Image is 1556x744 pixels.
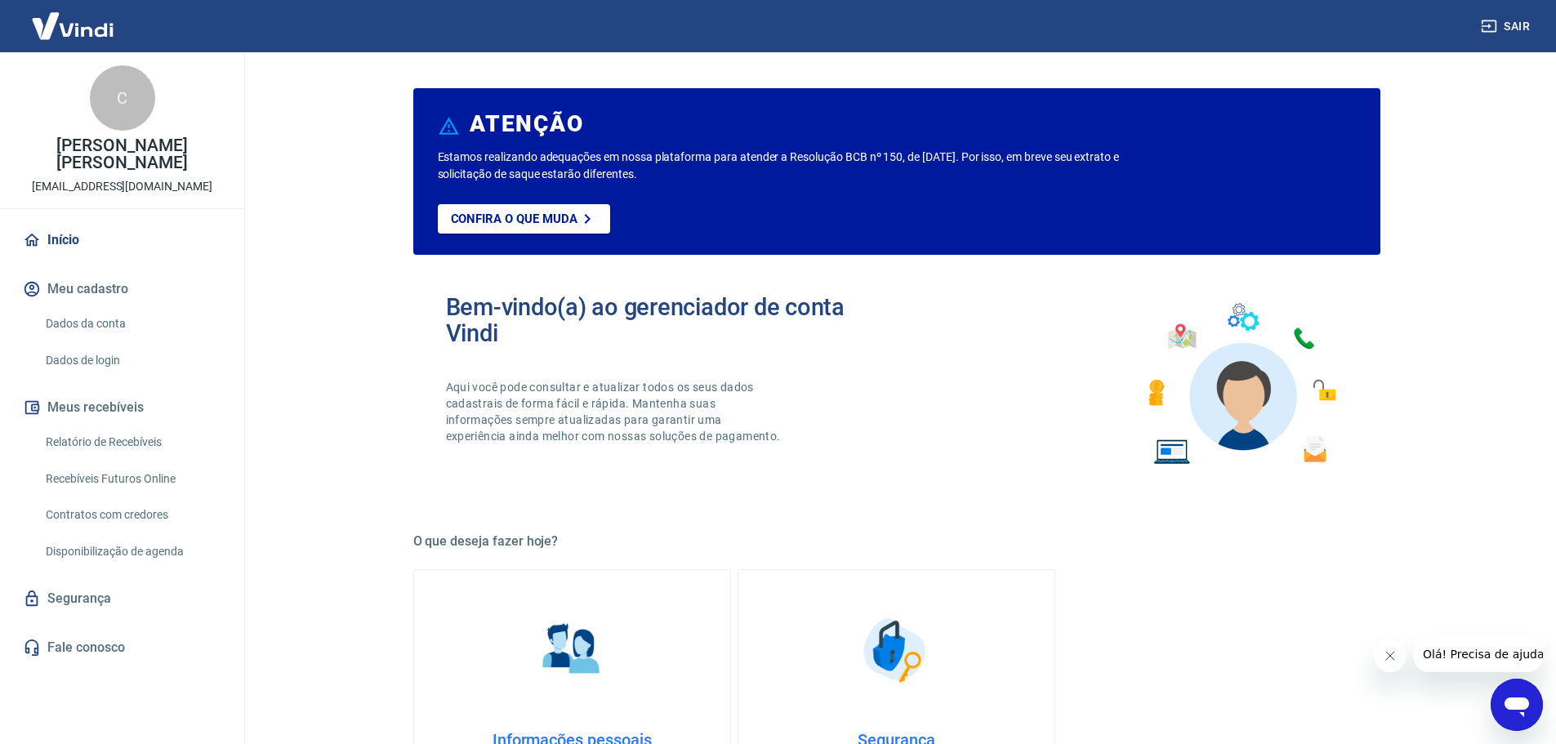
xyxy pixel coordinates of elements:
[20,630,225,666] a: Fale conosco
[20,222,225,258] a: Início
[39,307,225,341] a: Dados da conta
[20,390,225,425] button: Meus recebíveis
[39,498,225,532] a: Contratos com credores
[438,149,1172,183] p: Estamos realizando adequações em nossa plataforma para atender a Resolução BCB nº 150, de [DATE]....
[1413,636,1543,672] iframe: Mensagem da empresa
[20,581,225,617] a: Segurança
[446,379,784,444] p: Aqui você pode consultar e atualizar todos os seus dados cadastrais de forma fácil e rápida. Mant...
[1374,639,1407,672] iframe: Fechar mensagem
[13,137,231,172] p: [PERSON_NAME] [PERSON_NAME]
[39,535,225,568] a: Disponibilização de agenda
[413,533,1380,550] h5: O que deseja fazer hoje?
[1478,11,1536,42] button: Sair
[446,294,897,346] h2: Bem-vindo(a) ao gerenciador de conta Vindi
[20,271,225,307] button: Meu cadastro
[90,65,155,131] div: C
[39,425,225,459] a: Relatório de Recebíveis
[470,116,583,132] h6: ATENÇÃO
[32,178,212,195] p: [EMAIL_ADDRESS][DOMAIN_NAME]
[451,212,577,226] p: Confira o que muda
[39,344,225,377] a: Dados de login
[39,462,225,496] a: Recebíveis Futuros Online
[855,609,937,691] img: Segurança
[438,204,610,234] a: Confira o que muda
[20,1,126,51] img: Vindi
[531,609,613,691] img: Informações pessoais
[1134,294,1348,474] img: Imagem de um avatar masculino com diversos icones exemplificando as funcionalidades do gerenciado...
[10,11,137,25] span: Olá! Precisa de ajuda?
[1491,679,1543,731] iframe: Botão para abrir a janela de mensagens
